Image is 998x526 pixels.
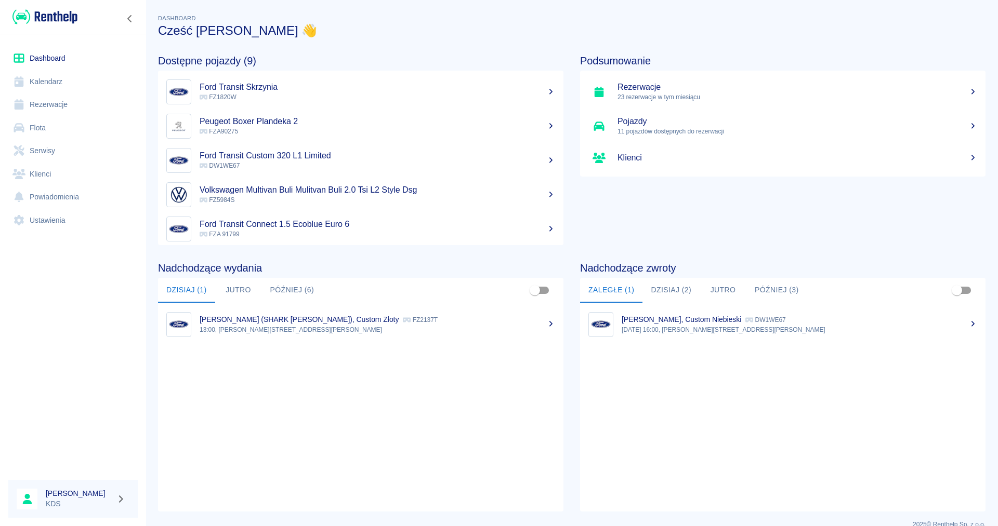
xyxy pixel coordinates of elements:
[200,325,555,334] p: 13:00, [PERSON_NAME][STREET_ADDRESS][PERSON_NAME]
[158,262,563,274] h4: Nadchodzące wydania
[618,127,977,136] p: 11 pojazdów dostępnych do rezerwacji
[618,82,977,92] h5: Rezerwacje
[158,75,563,109] a: ImageFord Transit Skrzynia FZ1820W
[46,488,112,498] h6: [PERSON_NAME]
[580,75,986,109] a: Rezerwacje23 rezerwacje w tym miesiącu
[158,278,215,303] button: Dzisiaj (1)
[618,116,977,127] h5: Pojazdy
[8,70,138,93] a: Kalendarz
[8,139,138,163] a: Serwisy
[200,82,555,92] h5: Ford Transit Skrzynia
[580,109,986,143] a: Pojazdy11 pojazdów dostępnych do rezerwacji
[158,212,563,246] a: ImageFord Transit Connect 1.5 Ecoblue Euro 6 FZA 91799
[158,178,563,212] a: ImageVolkswagen Multivan Buli Mulitvan Buli 2.0 Tsi L2 Style Dsg FZ5984S
[158,109,563,143] a: ImagePeugeot Boxer Plandeka 2 FZA90275
[8,185,138,209] a: Powiadomienia
[46,498,112,509] p: KDS
[8,209,138,232] a: Ustawienia
[158,15,196,21] span: Dashboard
[262,278,323,303] button: Później (6)
[700,278,746,303] button: Jutro
[200,116,555,127] h5: Peugeot Boxer Plandeka 2
[12,8,77,25] img: Renthelp logo
[580,55,986,67] h4: Podsumowanie
[200,219,555,230] h5: Ford Transit Connect 1.5 Ecoblue Euro 6
[746,278,807,303] button: Później (3)
[622,315,741,323] p: [PERSON_NAME], Custom Niebieski
[169,82,189,102] img: Image
[169,185,189,205] img: Image
[580,307,986,342] a: Image[PERSON_NAME], Custom Niebieski DW1WE67[DATE] 16:00, [PERSON_NAME][STREET_ADDRESS][PERSON_NAME]
[158,143,563,178] a: ImageFord Transit Custom 320 L1 Limited DW1WE67
[403,316,438,323] p: FZ2137T
[580,143,986,172] a: Klienci
[200,162,240,169] span: DW1WE67
[200,231,240,238] span: FZA 91799
[591,315,611,334] img: Image
[200,315,399,323] p: [PERSON_NAME] (SHARK [PERSON_NAME]), Custom Złoty
[169,151,189,170] img: Image
[622,325,977,334] p: [DATE] 16:00, [PERSON_NAME][STREET_ADDRESS][PERSON_NAME]
[8,163,138,186] a: Klienci
[200,196,234,204] span: FZ5984S
[745,316,785,323] p: DW1WE67
[618,92,977,102] p: 23 rezerwacje w tym miesiącu
[158,307,563,342] a: Image[PERSON_NAME] (SHARK [PERSON_NAME]), Custom Złoty FZ2137T13:00, [PERSON_NAME][STREET_ADDRESS...
[525,280,545,300] span: Pokaż przypisane tylko do mnie
[158,55,563,67] h4: Dostępne pojazdy (9)
[200,185,555,195] h5: Volkswagen Multivan Buli Mulitvan Buli 2.0 Tsi L2 Style Dsg
[169,116,189,136] img: Image
[169,315,189,334] img: Image
[215,278,262,303] button: Jutro
[122,12,138,25] button: Zwiń nawigację
[200,93,237,101] span: FZ1820W
[642,278,700,303] button: Dzisiaj (2)
[947,280,967,300] span: Pokaż przypisane tylko do mnie
[618,153,977,163] h5: Klienci
[200,128,238,135] span: FZA90275
[8,8,77,25] a: Renthelp logo
[200,151,555,161] h5: Ford Transit Custom 320 L1 Limited
[580,278,642,303] button: Zaległe (1)
[580,262,986,274] h4: Nadchodzące zwroty
[8,47,138,70] a: Dashboard
[8,116,138,140] a: Flota
[158,23,986,38] h3: Cześć [PERSON_NAME] 👋
[169,219,189,239] img: Image
[8,93,138,116] a: Rezerwacje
